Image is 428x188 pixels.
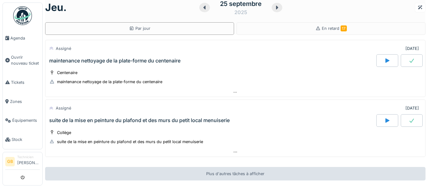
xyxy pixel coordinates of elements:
div: Assigné [56,46,71,51]
div: Technicien [17,155,40,159]
div: maintenance nettoyage de la plate-forme du centenaire [49,58,180,64]
span: En retard [322,26,347,31]
a: GB Technicien[PERSON_NAME] [5,155,40,170]
span: Équipements [12,117,40,123]
li: GB [5,157,15,166]
span: Tickets [11,79,40,85]
div: suite de la mise en peinture du plafond et des murs du petit local menuiserie [49,117,230,123]
div: Plus d'autres tâches à afficher [45,167,425,180]
a: Stock [3,130,42,149]
div: Assigné [56,105,71,111]
span: Ouvrir nouveau ticket [11,54,40,66]
img: Badge_color-CXgf-gQk.svg [13,6,32,25]
span: Stock [12,137,40,142]
a: Équipements [3,111,42,130]
div: Par jour [129,25,150,31]
a: Zones [3,92,42,111]
span: Agenda [10,35,40,41]
a: Agenda [3,29,42,48]
span: 17 [341,25,347,31]
span: Zones [10,99,40,105]
div: suite de la mise en peinture du plafond et des murs du petit local menuiserie [57,139,203,145]
li: [PERSON_NAME] [17,155,40,168]
a: Tickets [3,73,42,92]
div: 2025 [234,8,247,16]
a: Ouvrir nouveau ticket [3,48,42,73]
div: Centenaire [57,70,77,76]
div: [DATE] [405,46,419,51]
div: Collège [57,130,71,136]
div: maintenance nettoyage de la plate-forme du centenaire [57,79,162,85]
div: [DATE] [405,105,419,111]
h1: jeu. [45,2,67,13]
